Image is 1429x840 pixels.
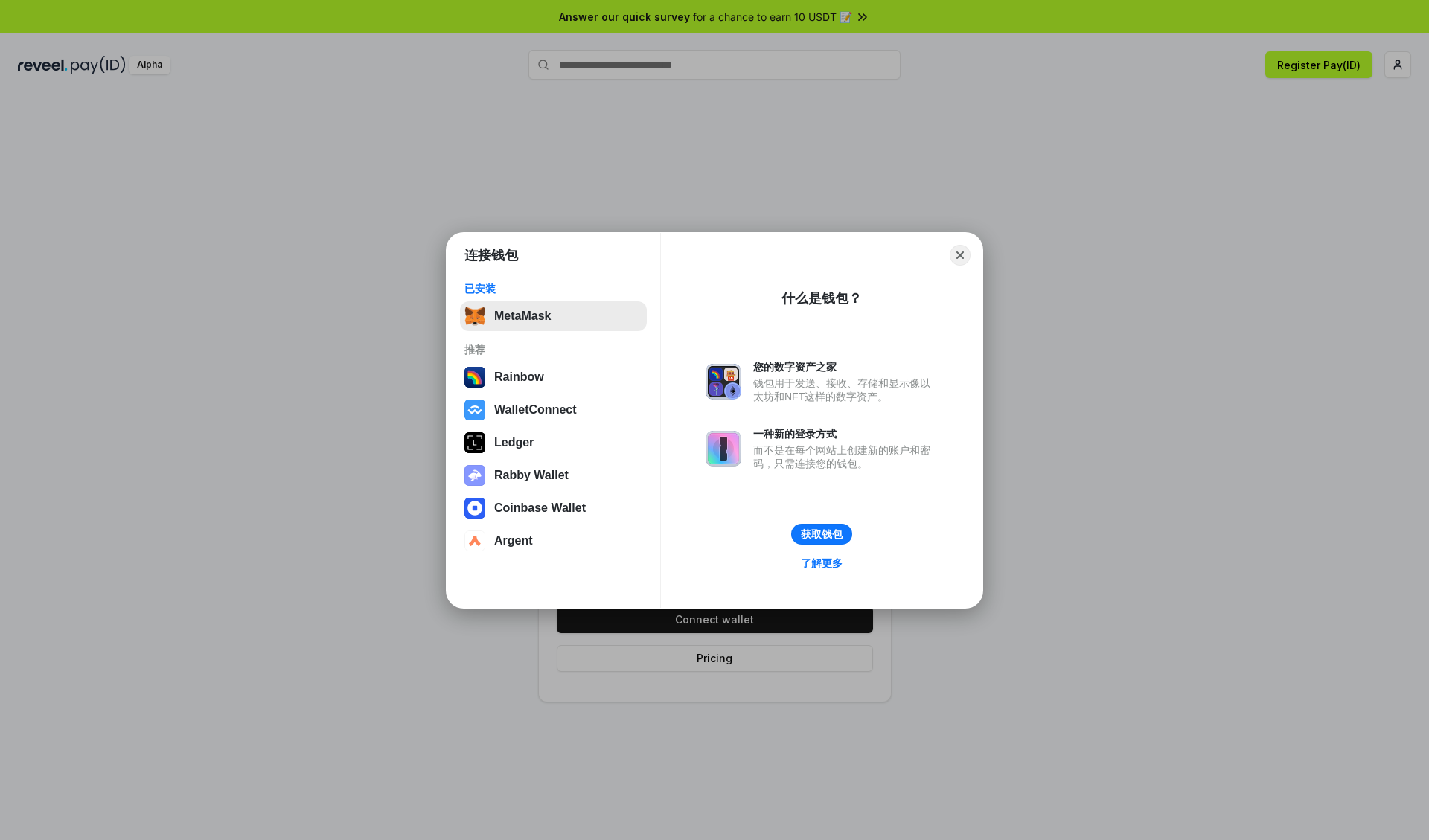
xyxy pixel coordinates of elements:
[753,427,938,440] div: 一种新的登录方式
[791,524,852,545] button: 获取钱包
[460,493,647,523] button: Coinbase Wallet
[464,367,485,388] img: svg+xml,%3Csvg%20width%3D%22120%22%20height%3D%22120%22%20viewBox%3D%220%200%20120%20120%22%20fil...
[494,403,577,417] div: WalletConnect
[494,371,544,384] div: Rainbow
[753,443,938,470] div: 而不是在每个网站上创建新的账户和密码，只需连接您的钱包。
[801,557,843,570] div: 了解更多
[494,436,534,449] div: Ledger
[464,246,518,264] h1: 连接钱包
[494,310,551,323] div: MetaMask
[753,360,938,373] div: 您的数字资产之家
[464,498,485,519] img: svg+xml,%3Csvg%20width%3D%2228%22%20height%3D%2228%22%20viewBox%3D%220%200%2028%2028%22%20fill%3D...
[460,362,647,392] button: Rainbow
[801,528,843,541] div: 获取钱包
[706,364,741,400] img: svg+xml,%3Csvg%20xmlns%3D%22http%3A%2F%2Fwww.w3.org%2F2000%2Fsvg%22%20fill%3D%22none%22%20viewBox...
[494,534,533,548] div: Argent
[460,301,647,331] button: MetaMask
[494,501,586,515] div: Coinbase Wallet
[464,306,485,327] img: svg+xml,%3Csvg%20fill%3D%22none%22%20height%3D%2233%22%20viewBox%3D%220%200%2035%2033%22%20width%...
[464,465,485,486] img: svg+xml,%3Csvg%20xmlns%3D%22http%3A%2F%2Fwww.w3.org%2F2000%2Fsvg%22%20fill%3D%22none%22%20viewBox...
[494,469,569,482] div: Rabby Wallet
[753,376,938,403] div: 钱包用于发送、接收、存储和显示像以太坊和NFT这样的数字资产。
[460,461,647,490] button: Rabby Wallet
[706,431,741,467] img: svg+xml,%3Csvg%20xmlns%3D%22http%3A%2F%2Fwww.w3.org%2F2000%2Fsvg%22%20fill%3D%22none%22%20viewBox...
[464,432,485,453] img: svg+xml,%3Csvg%20xmlns%3D%22http%3A%2F%2Fwww.w3.org%2F2000%2Fsvg%22%20width%3D%2228%22%20height%3...
[950,245,971,266] button: Close
[460,526,647,556] button: Argent
[464,530,485,551] img: svg+xml,%3Csvg%20width%3D%2228%22%20height%3D%2228%22%20viewBox%3D%220%200%2028%2028%22%20fill%3D...
[464,282,642,295] div: 已安装
[464,343,642,356] div: 推荐
[464,400,485,420] img: svg+xml,%3Csvg%20width%3D%2228%22%20height%3D%2228%22%20viewBox%3D%220%200%2028%2028%22%20fill%3D...
[460,395,647,425] button: WalletConnect
[460,428,647,458] button: Ledger
[792,554,851,573] a: 了解更多
[781,289,862,307] div: 什么是钱包？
